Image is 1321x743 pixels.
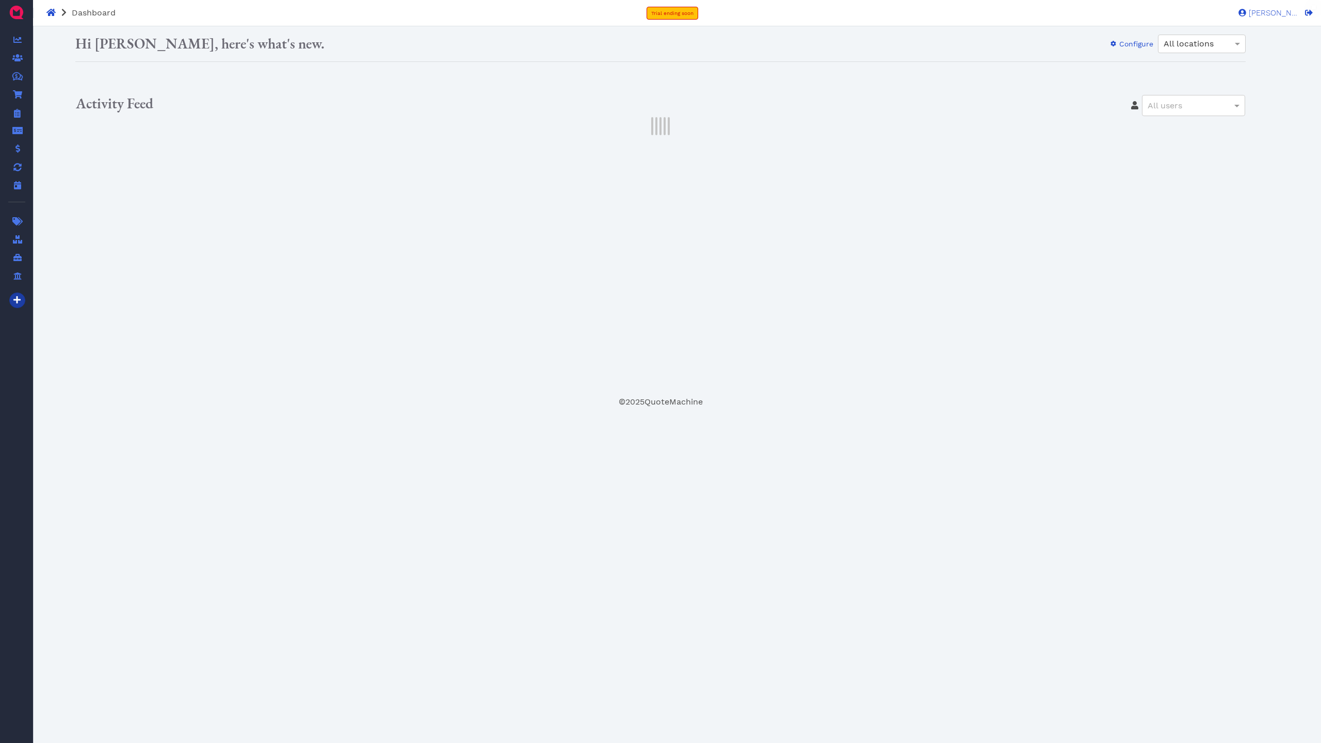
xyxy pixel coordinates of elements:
[647,7,698,20] a: Trial ending soon
[1103,36,1154,52] button: Configure
[68,396,1254,408] footer: © 2025 QuoteMachine
[1233,8,1298,17] a: [PERSON_NAME]
[1142,95,1245,116] div: All users
[651,10,694,16] span: Trial ending soon
[72,8,116,18] span: Dashboard
[1246,9,1298,17] span: [PERSON_NAME]
[1118,40,1153,48] span: Configure
[1164,39,1214,49] span: All locations
[76,94,153,112] span: Activity Feed
[75,34,325,53] span: Hi [PERSON_NAME], here's what's new.
[8,4,25,21] img: QuoteM_icon_flat.png
[15,73,18,78] tspan: $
